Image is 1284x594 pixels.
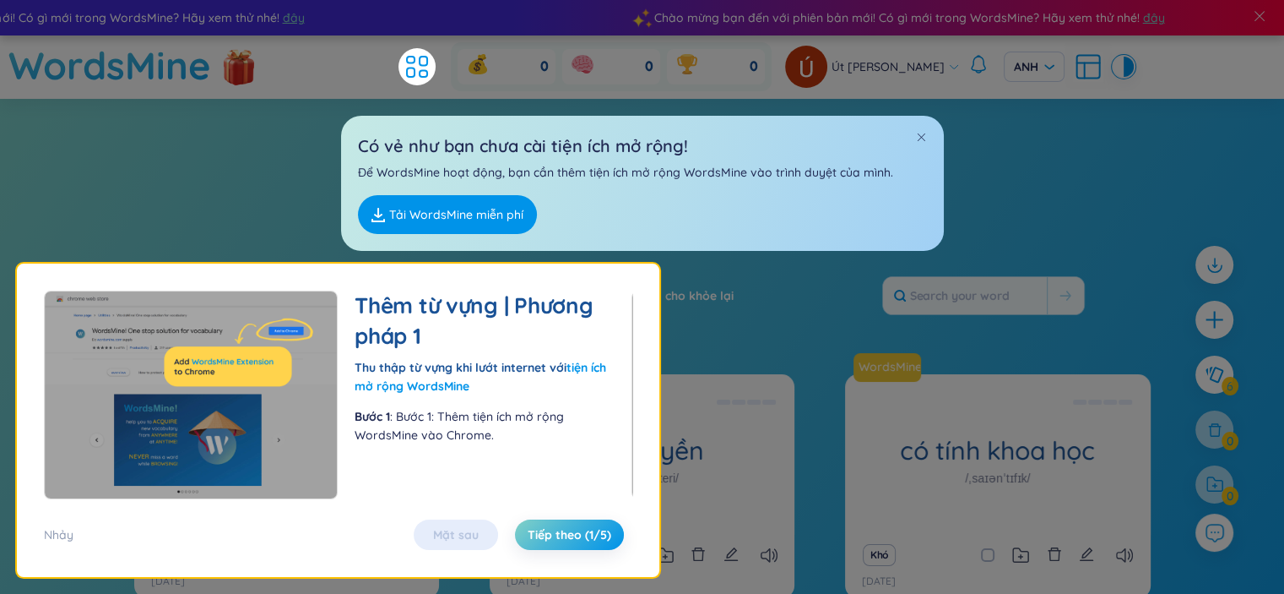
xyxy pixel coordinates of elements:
[645,57,653,76] font: 0
[750,57,758,76] font: 0
[358,195,537,234] a: Tải WordsMine miễn phí
[389,207,523,222] font: Tải WordsMine miễn phí
[870,548,889,561] font: Khó
[507,575,540,587] font: [DATE]
[355,360,566,375] font: Thu thập từ vựng khi lướt internet với
[637,288,734,303] font: Làm cho khỏe lại
[358,165,893,180] font: Để WordsMine hoạt động, bạn cần thêm tiện ích mở rộng WordsMine vào trình duyệt của mình.
[528,527,611,542] font: Tiếp theo (1/5)
[279,10,301,25] font: đây
[8,41,211,89] font: WordsMine
[691,547,706,562] span: xóa bỏ
[515,520,624,550] button: Tiếp theo (1/5)
[859,359,922,374] font: WordsMine
[1014,59,1038,74] font: ANH
[358,135,688,156] font: Có vẻ như bạn chưa cài tiện ích mở rộng!
[1140,10,1162,25] font: đây
[723,543,739,567] button: biên tập
[355,409,564,443] font: : Bước 1: Thêm tiện ích mở rộng WordsMine vào Chrome.
[785,46,827,88] img: hình đại diện
[832,59,945,74] font: Út [PERSON_NAME]
[1047,547,1062,562] span: xóa bỏ
[862,575,896,587] font: [DATE]
[1204,309,1225,330] span: cộng thêm
[355,292,593,350] font: Thêm từ vựng | Phương pháp 1
[44,527,73,542] font: Nhảy
[691,543,706,567] button: xóa bỏ
[1014,58,1054,75] span: ANH
[900,434,1095,466] font: có tính khoa học
[1079,543,1094,567] button: biên tập
[863,544,897,566] button: Khó
[883,277,1047,314] input: Search your word
[785,46,832,88] a: hình đại diện
[355,409,390,424] font: Bước 1
[1079,547,1094,562] span: biên tập
[651,10,1136,25] font: Chào mừng bạn đến với phiên bản mới! Có gì mới trong WordsMine? Hãy xem thử nhé!
[151,575,185,587] font: [DATE]
[540,57,549,76] font: 0
[853,353,928,382] a: WordsMine
[1047,543,1062,567] button: xóa bỏ
[965,471,1030,485] font: /ˌsaɪənˈtɪfɪk/
[8,35,211,95] a: WordsMine
[222,41,256,91] img: flashSalesIcon.a7f4f837.png
[723,547,739,562] span: biên tập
